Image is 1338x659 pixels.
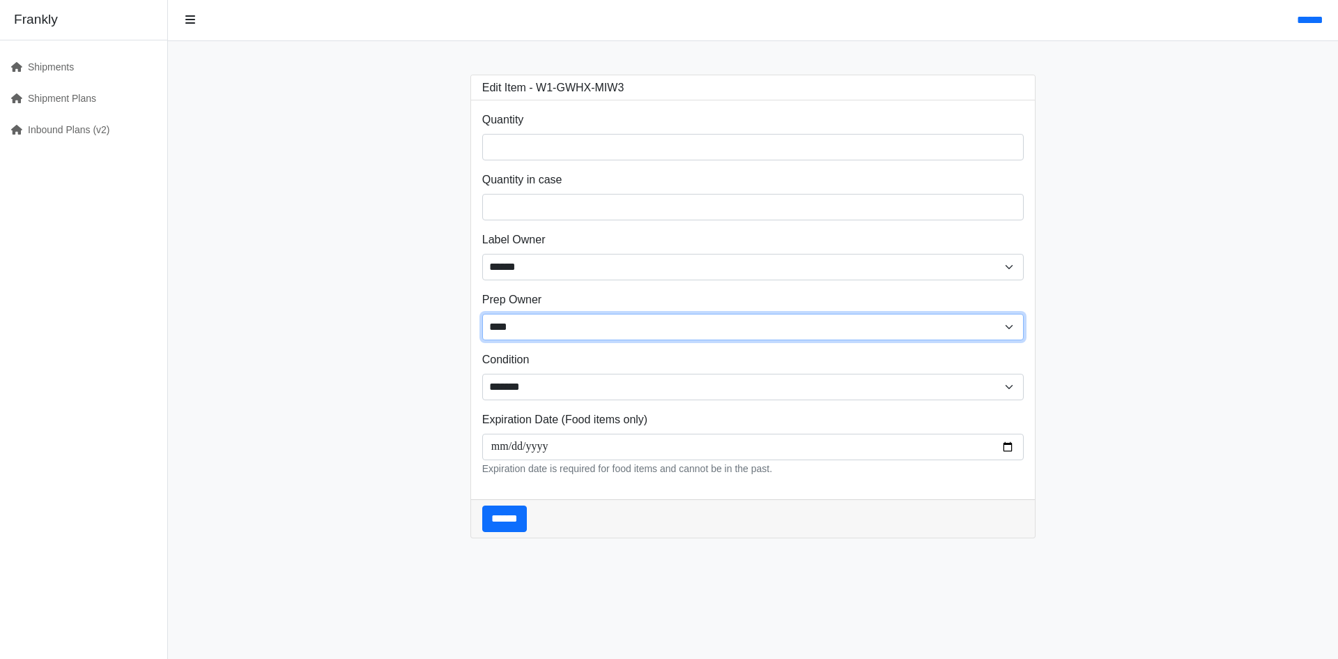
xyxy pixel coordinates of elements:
[482,463,772,474] small: Expiration date is required for food items and cannot be in the past.
[482,232,546,248] label: Label Owner
[482,172,562,188] label: Quantity in case
[482,291,541,308] label: Prep Owner
[482,112,524,128] label: Quantity
[482,351,530,368] label: Condition
[482,411,647,428] label: Expiration Date (Food items only)
[482,81,624,94] h3: Edit Item - W1-GWHX-MIW3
